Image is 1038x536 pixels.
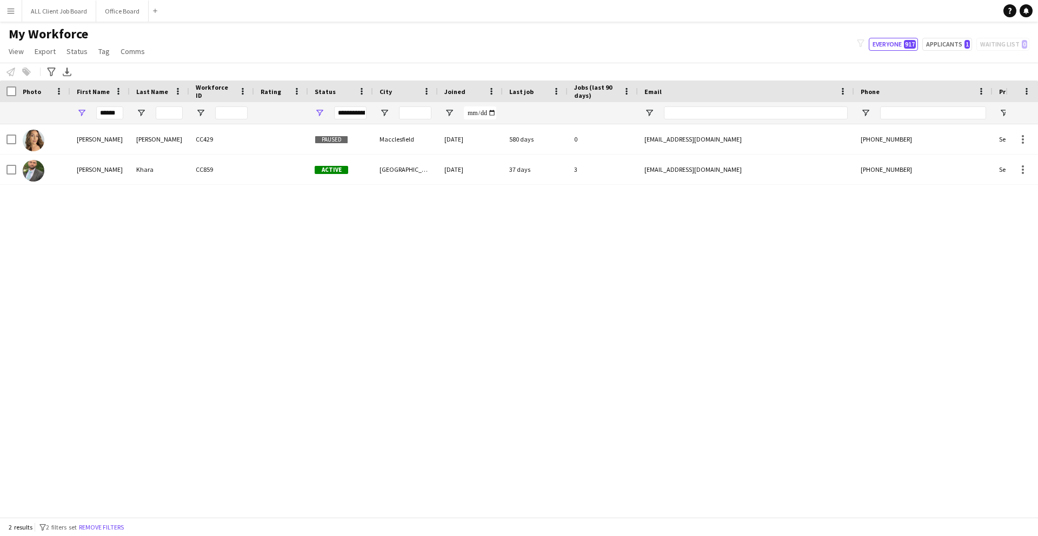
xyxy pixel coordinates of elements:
[380,88,392,96] span: City
[568,155,638,184] div: 3
[315,166,348,174] span: Active
[854,124,993,154] div: [PHONE_NUMBER]
[999,88,1021,96] span: Profile
[30,44,60,58] a: Export
[130,155,189,184] div: Khara
[62,44,92,58] a: Status
[568,124,638,154] div: 0
[189,155,254,184] div: CC859
[98,46,110,56] span: Tag
[664,106,848,119] input: Email Filter Input
[904,40,916,49] span: 917
[869,38,918,51] button: Everyone917
[315,108,324,118] button: Open Filter Menu
[116,44,149,58] a: Comms
[94,44,114,58] a: Tag
[70,124,130,154] div: [PERSON_NAME]
[189,124,254,154] div: CC429
[156,106,183,119] input: Last Name Filter Input
[35,46,56,56] span: Export
[574,83,618,99] span: Jobs (last 90 days)
[9,46,24,56] span: View
[66,46,88,56] span: Status
[854,155,993,184] div: [PHONE_NUMBER]
[509,88,534,96] span: Last job
[136,88,168,96] span: Last Name
[130,124,189,154] div: [PERSON_NAME]
[373,124,438,154] div: Macclesfield
[644,88,662,96] span: Email
[77,521,126,533] button: Remove filters
[464,106,496,119] input: Joined Filter Input
[373,155,438,184] div: [GEOGRAPHIC_DATA]
[61,65,74,78] app-action-btn: Export XLSX
[4,44,28,58] a: View
[45,65,58,78] app-action-btn: Advanced filters
[23,130,44,151] img: Antonia Mallia
[261,88,281,96] span: Rating
[23,160,44,182] img: Antonio Khara
[861,108,870,118] button: Open Filter Menu
[23,88,41,96] span: Photo
[399,106,431,119] input: City Filter Input
[315,88,336,96] span: Status
[70,155,130,184] div: [PERSON_NAME]
[503,124,568,154] div: 580 days
[77,108,86,118] button: Open Filter Menu
[964,40,970,49] span: 1
[136,108,146,118] button: Open Filter Menu
[215,106,248,119] input: Workforce ID Filter Input
[438,155,503,184] div: [DATE]
[880,106,986,119] input: Phone Filter Input
[96,1,149,22] button: Office Board
[96,106,123,119] input: First Name Filter Input
[380,108,389,118] button: Open Filter Menu
[121,46,145,56] span: Comms
[444,108,454,118] button: Open Filter Menu
[46,523,77,531] span: 2 filters set
[9,26,88,42] span: My Workforce
[922,38,972,51] button: Applicants1
[22,1,96,22] button: ALL Client Job Board
[638,124,854,154] div: [EMAIL_ADDRESS][DOMAIN_NAME]
[196,108,205,118] button: Open Filter Menu
[196,83,235,99] span: Workforce ID
[77,88,110,96] span: First Name
[503,155,568,184] div: 37 days
[438,124,503,154] div: [DATE]
[861,88,880,96] span: Phone
[644,108,654,118] button: Open Filter Menu
[999,108,1009,118] button: Open Filter Menu
[315,136,348,144] span: Paused
[638,155,854,184] div: [EMAIL_ADDRESS][DOMAIN_NAME]
[444,88,465,96] span: Joined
